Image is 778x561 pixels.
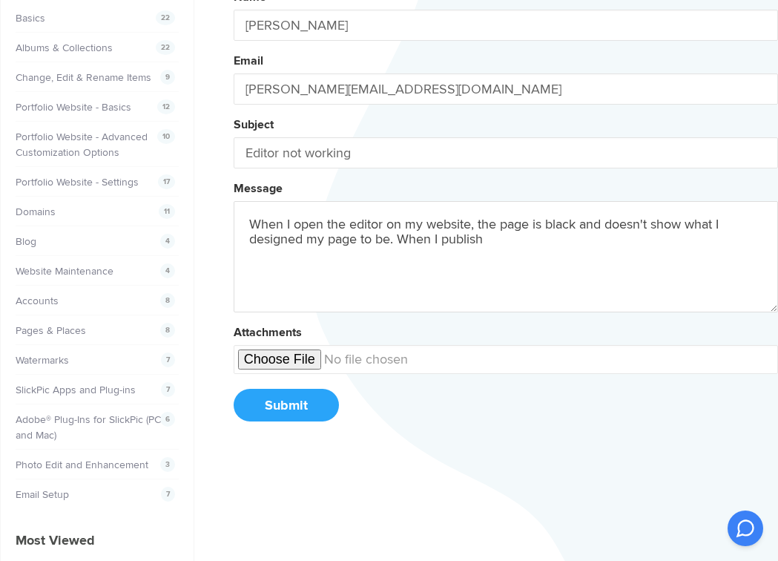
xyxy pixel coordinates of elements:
span: 4 [160,234,175,249]
a: Photo Edit and Enhancement [16,459,148,471]
h4: Most Viewed [16,531,179,551]
a: Email Setup [16,488,69,501]
span: 6 [160,412,175,427]
span: 12 [157,99,175,114]
a: Albums & Collections [16,42,113,54]
button: Submit [234,389,339,421]
a: Blog [16,235,36,248]
span: 22 [156,10,175,25]
span: 9 [160,70,175,85]
a: Change, Edit & Rename Items [16,71,151,84]
label: Subject [234,117,274,132]
a: Portfolio Website - Settings [16,176,139,188]
label: Message [234,181,283,196]
span: 11 [159,204,175,219]
a: Website Maintenance [16,265,113,278]
span: 10 [157,129,175,144]
input: Your Subject [234,137,778,168]
span: 7 [161,382,175,397]
span: 3 [160,457,175,472]
a: SlickPic Apps and Plug-ins [16,384,136,396]
a: Domains [16,206,56,218]
a: Accounts [16,295,59,307]
a: Pages & Places [16,324,86,337]
a: Portfolio Website - Advanced Customization Options [16,131,148,159]
span: 4 [160,263,175,278]
label: Email [234,53,263,68]
input: Your Name [234,10,778,41]
a: Portfolio Website - Basics [16,101,131,114]
a: Watermarks [16,354,69,367]
span: 7 [161,352,175,367]
span: 8 [160,293,175,308]
a: Adobe® Plug-Ins for SlickPic (PC and Mac) [16,413,161,442]
span: 8 [160,323,175,338]
label: Attachments [234,325,302,340]
input: Your Email [234,73,778,105]
input: undefined [234,345,778,374]
a: Basics [16,12,45,24]
span: 22 [156,40,175,55]
span: 17 [158,174,175,189]
span: 7 [161,487,175,502]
